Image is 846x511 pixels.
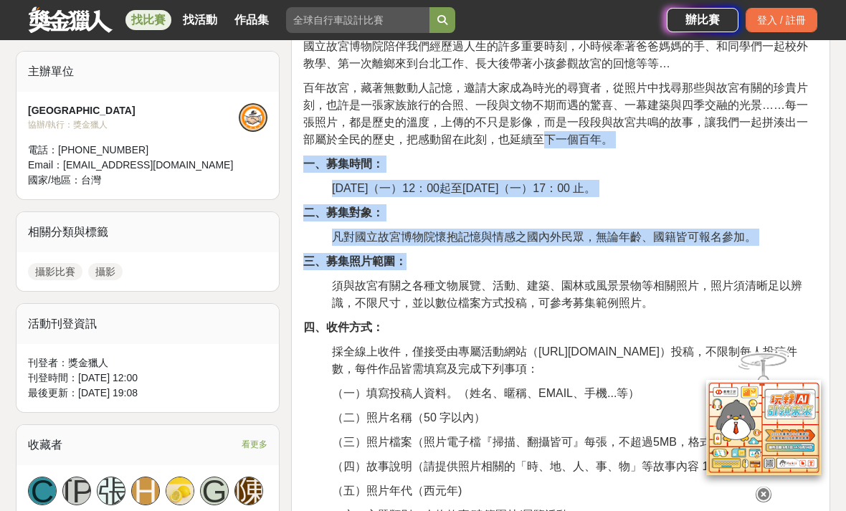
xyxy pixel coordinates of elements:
[332,387,640,399] span: （一）填寫投稿人資料。（姓名、暱稱、EMAIL、手機...等）
[28,371,267,386] div: 刊登時間： [DATE] 12:00
[332,231,756,243] span: 凡對國立故宮博物院懷抱記憶與情感之國內外民眾，無論年齡、國籍皆可報名參加。
[28,477,57,505] a: C
[177,10,223,30] a: 找活動
[131,477,160,505] a: H
[303,82,808,145] span: 百年故宮，藏著無數動人記憶，邀請大家成為時光的尋寶者，從照片中找尋那些與故宮有關的珍貴片刻，也許是一張家族旅行的合照、一段與文物不期而遇的驚喜、一幕建築與四季交融的光景……每一張照片，都是歷史的...
[62,477,91,505] a: [PERSON_NAME]
[332,411,485,424] span: （二）照片名稱（50 字以內）
[332,280,802,309] span: 須與故宮有關之各種文物展覽、活動、建築、園林或風景景物等相關照片，照片須清晰足以辨識，不限尺寸，並以數位檔案方式投稿，可參考募集範例照片。
[16,52,279,92] div: 主辦單位
[16,212,279,252] div: 相關分類與標籤
[28,263,82,280] a: 攝影比賽
[28,158,239,173] div: Email： [EMAIL_ADDRESS][DOMAIN_NAME]
[667,8,738,32] a: 辦比賽
[303,158,384,170] strong: 一、募集時間：
[28,103,239,118] div: [GEOGRAPHIC_DATA]
[332,436,816,448] span: （三）照片檔案（照片電子檔『掃描、翻攝皆可』每張，不超過5MB，格式以JPG、PNG為限）
[16,304,279,344] div: 活動刊登資訊
[303,321,384,333] strong: 四、收件方式：
[234,477,263,505] a: 陳
[229,10,275,30] a: 作品集
[28,118,239,131] div: 協辦/執行： 獎金獵人
[332,345,797,375] span: 採全線上收件，僅接受由專屬活動網站（[URL][DOMAIN_NAME]）投稿，不限制每人投稿件數，每件作品皆需填寫及完成下列事項：
[125,10,171,30] a: 找比賽
[303,206,384,219] strong: 二、募集對象：
[81,174,101,186] span: 台灣
[286,7,429,33] input: 全球自行車設計比賽
[332,460,764,472] span: （四）故事說明（請提供照片相關的「時、地、人、事、物」等故事內容 15~300字）
[28,439,62,451] span: 收藏者
[242,436,267,452] span: 看更多
[166,477,194,505] img: Avatar
[746,8,817,32] div: 登入 / 註冊
[303,40,808,70] span: 國立故宮博物院陪伴我們經歷過人生的許多重要時刻，小時候牽著爸爸媽媽的手、和同學們一起校外教學、第一次離鄉來到台北工作、長大後帶著小孩參觀故宮的回憶等等…
[332,484,462,497] span: （五）照片年代（西元年)
[332,182,596,194] span: [DATE]（一）12：00起至[DATE]（一）17：00 止。
[28,174,81,186] span: 國家/地區：
[28,143,239,158] div: 電話： [PHONE_NUMBER]
[706,380,821,475] img: d2146d9a-e6f6-4337-9592-8cefde37ba6b.png
[28,386,267,401] div: 最後更新： [DATE] 19:08
[88,263,123,280] a: 攝影
[303,255,407,267] strong: 三、募集照片範圍：
[28,355,267,371] div: 刊登者： 獎金獵人
[200,477,229,505] a: G
[97,477,125,505] a: 張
